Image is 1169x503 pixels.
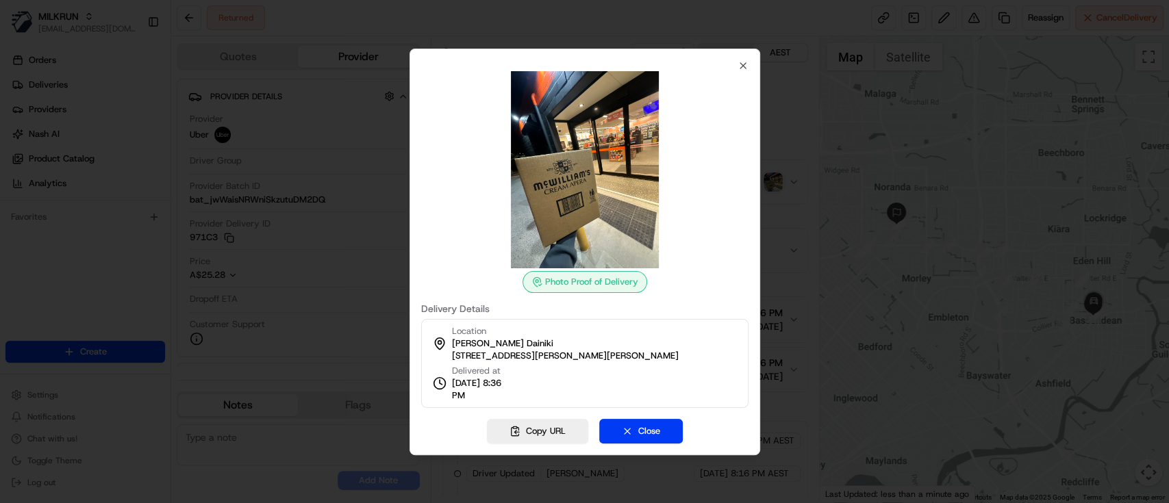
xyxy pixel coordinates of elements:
span: [DATE] 8:36 PM [451,377,514,402]
span: Location [451,325,486,337]
button: Copy URL [487,419,588,443]
span: Delivered at [451,365,514,377]
img: photo_proof_of_delivery image [486,71,683,268]
button: Close [599,419,683,443]
label: Delivery Details [420,304,748,313]
span: [PERSON_NAME] Dainiki [451,337,553,350]
div: Photo Proof of Delivery [523,271,647,293]
span: [STREET_ADDRESS][PERSON_NAME][PERSON_NAME] [451,350,678,362]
